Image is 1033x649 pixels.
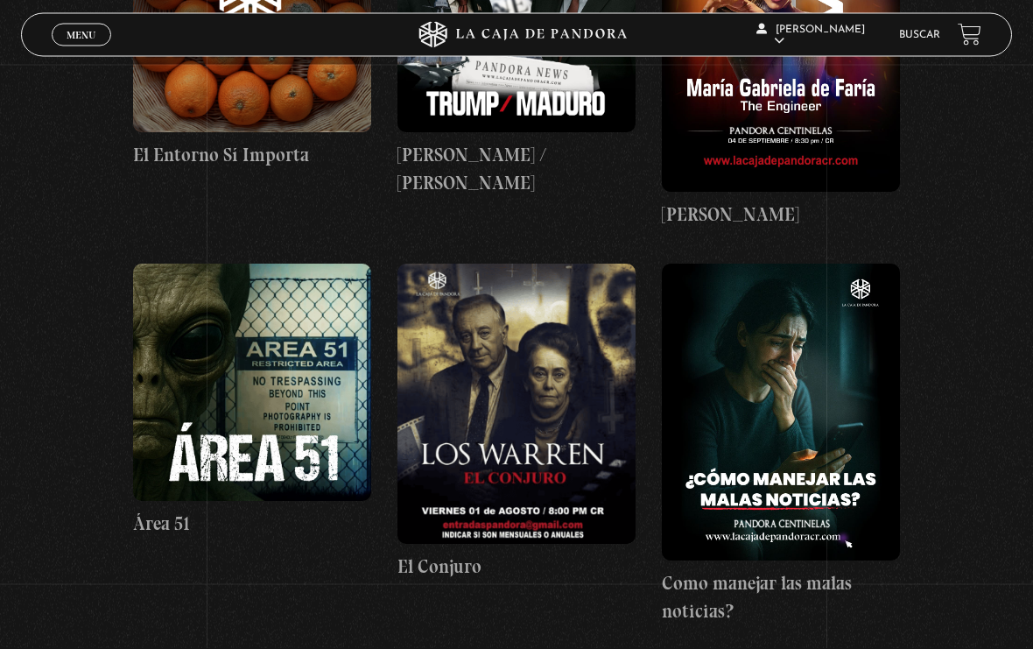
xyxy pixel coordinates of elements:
[756,25,865,46] span: [PERSON_NAME]
[662,265,900,626] a: Como manejar las malas noticias?
[662,201,900,229] h4: [PERSON_NAME]
[133,511,371,539] h4: Área 51
[67,30,95,40] span: Menu
[133,265,371,539] a: Área 51
[958,23,981,46] a: View your shopping cart
[133,142,371,170] h4: El Entorno Sí Importa
[397,265,636,582] a: El Conjuro
[397,554,636,582] h4: El Conjuro
[662,570,900,625] h4: Como manejar las malas noticias?
[899,30,940,40] a: Buscar
[61,45,102,57] span: Cerrar
[397,142,636,197] h4: [PERSON_NAME] / [PERSON_NAME]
